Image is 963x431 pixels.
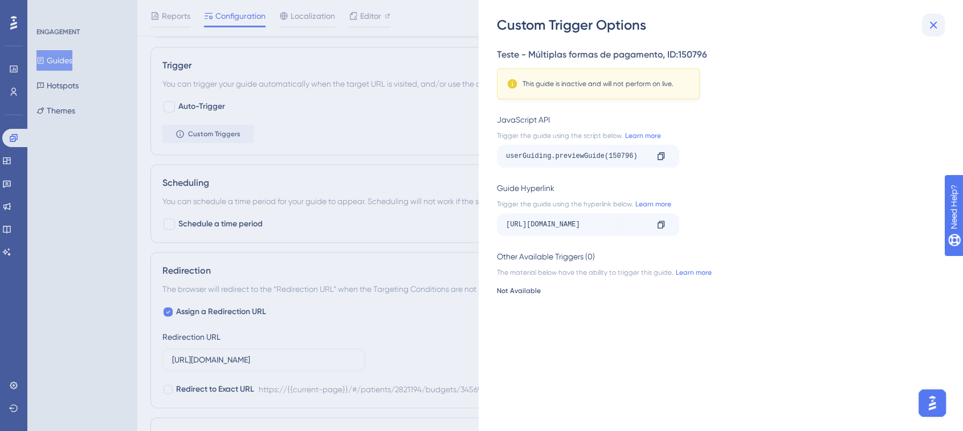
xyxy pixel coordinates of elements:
span: Need Help? [27,3,71,17]
div: userGuiding.previewGuide(150796) [506,147,647,165]
a: Learn more [633,200,671,209]
div: JavaScript API [497,113,938,127]
div: This guide is inactive and will not perform on live. [523,79,674,88]
div: The material below have the ability to trigger this guide. [497,268,938,277]
div: Trigger the guide using the hyperlink below. [497,200,938,209]
div: Teste - Múltiplas formas de pagamento , ID: 150796 [497,48,938,62]
div: Other Available Triggers (0) [497,250,938,263]
div: Trigger the guide using the script below. [497,131,938,140]
div: Custom Trigger Options [497,16,947,34]
div: Guide Hyperlink [497,181,938,195]
div: Not Available [497,286,938,295]
a: Learn more [674,268,712,277]
a: Learn more [623,131,661,140]
iframe: UserGuiding AI Assistant Launcher [915,386,949,420]
div: [URL][DOMAIN_NAME] [506,215,647,234]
